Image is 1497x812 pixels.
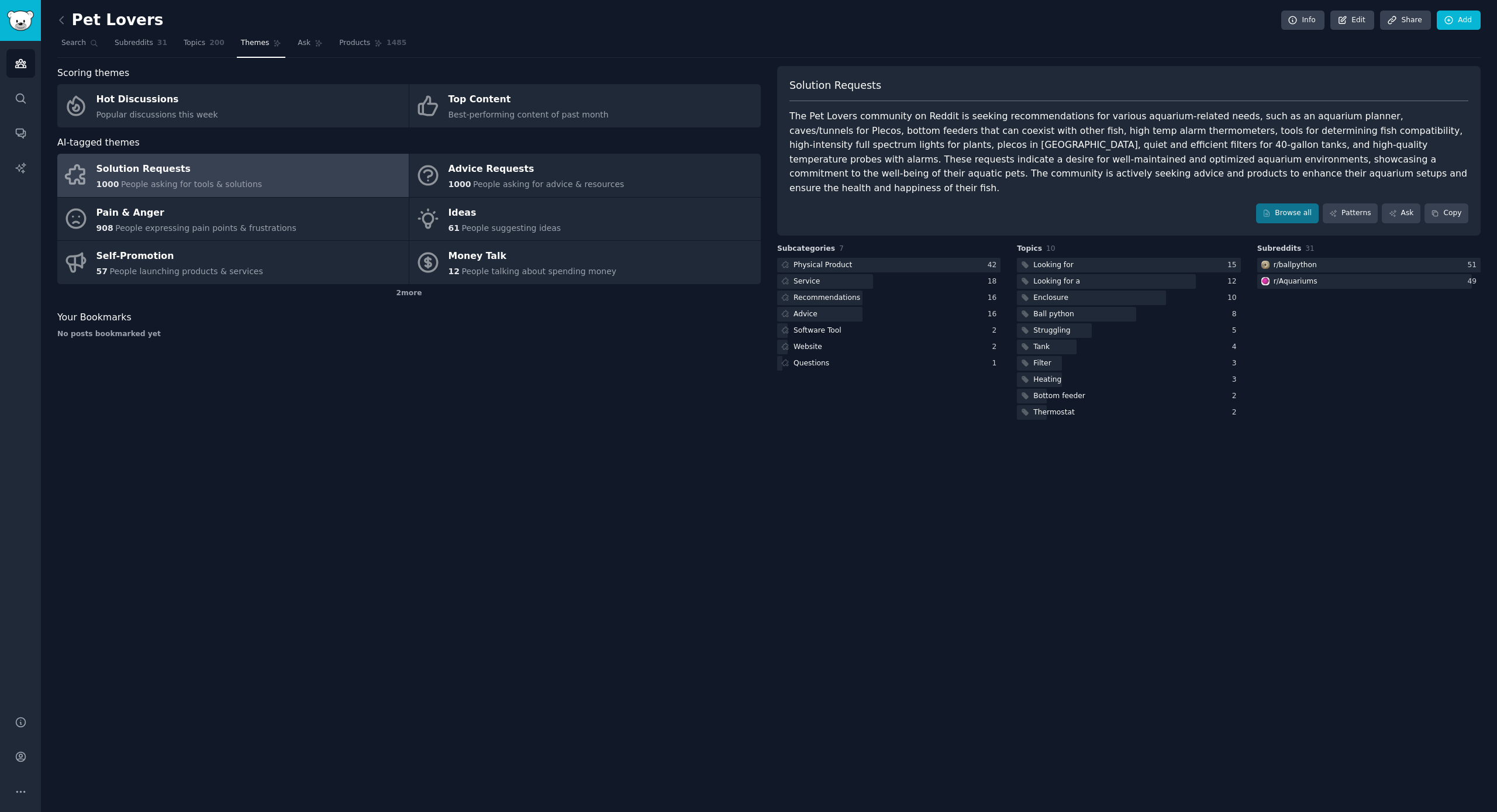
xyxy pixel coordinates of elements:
[1017,372,1240,387] a: Heating3
[794,293,860,303] div: Recommendations
[335,34,411,58] a: Products1485
[777,323,1001,338] a: Software Tool2
[96,91,218,109] div: Hot Discussions
[794,326,841,336] div: Software Tool
[461,267,616,276] span: People talking about spending money
[839,244,844,253] span: 7
[57,11,163,30] h2: Pet Lovers
[1227,260,1241,271] div: 15
[96,179,119,189] span: 1000
[988,293,1001,303] div: 16
[298,38,311,49] span: Ask
[1305,244,1315,253] span: 31
[449,91,609,109] div: Top Content
[449,179,471,189] span: 1000
[1033,260,1073,271] div: Looking for
[1017,274,1240,289] a: Looking for a12
[449,203,561,222] div: Ideas
[184,38,205,49] span: Topics
[57,66,129,81] span: Scoring themes
[777,307,1001,322] a: Advice16
[115,38,153,49] span: Subreddits
[409,198,761,241] a: Ideas61People suggesting ideas
[1033,326,1070,336] div: Struggling
[1380,11,1430,30] a: Share
[1232,342,1241,353] div: 4
[1017,356,1240,371] a: Filter3
[1257,274,1481,289] a: Aquariumsr/Aquariums49
[1232,391,1241,402] div: 2
[1033,407,1075,418] div: Thermostat
[1467,260,1481,271] div: 51
[237,34,286,58] a: Themes
[1033,358,1051,369] div: Filter
[1261,277,1270,285] img: Aquariums
[473,179,624,189] span: People asking for advice & resources
[449,160,625,179] div: Advice Requests
[1257,258,1481,272] a: ballpythonr/ballpython51
[57,198,409,241] a: Pain & Anger908People expressing pain points & frustrations
[180,34,229,58] a: Topics200
[57,136,140,150] span: AI-tagged themes
[387,38,406,49] span: 1485
[409,84,761,127] a: Top ContentBest-performing content of past month
[988,260,1001,271] div: 42
[1017,340,1240,354] a: Tank4
[449,267,460,276] span: 12
[57,329,761,340] div: No posts bookmarked yet
[789,109,1468,195] div: The Pet Lovers community on Reddit is seeking recommendations for various aquarium-related needs,...
[57,154,409,197] a: Solution Requests1000People asking for tools & solutions
[57,284,761,303] div: 2 more
[1017,323,1240,338] a: Struggling5
[1382,203,1420,223] a: Ask
[449,247,617,266] div: Money Talk
[1017,307,1240,322] a: Ball python8
[777,291,1001,305] a: Recommendations16
[121,179,262,189] span: People asking for tools & solutions
[1017,258,1240,272] a: Looking for15
[1330,11,1374,30] a: Edit
[1467,277,1481,287] div: 49
[777,244,835,254] span: Subcategories
[1323,203,1378,223] a: Patterns
[96,267,108,276] span: 57
[794,358,829,369] div: Questions
[115,223,296,233] span: People expressing pain points & frustrations
[409,241,761,284] a: Money Talk12People talking about spending money
[1017,389,1240,403] a: Bottom feeder2
[1017,291,1240,305] a: Enclosure10
[96,203,296,222] div: Pain & Anger
[1232,309,1241,320] div: 8
[1424,203,1468,223] button: Copy
[1261,261,1270,269] img: ballpython
[1033,293,1068,303] div: Enclosure
[1017,244,1042,254] span: Topics
[794,342,822,353] div: Website
[1257,244,1302,254] span: Subreddits
[988,277,1001,287] div: 18
[1046,244,1056,253] span: 10
[449,110,609,119] span: Best-performing content of past month
[1281,11,1324,30] a: Info
[1033,375,1061,385] div: Heating
[1033,342,1050,353] div: Tank
[789,78,881,93] span: Solution Requests
[96,247,263,266] div: Self-Promotion
[1232,358,1241,369] div: 3
[1033,391,1085,402] div: Bottom feeder
[992,326,1001,336] div: 2
[157,38,167,49] span: 31
[1227,293,1241,303] div: 10
[794,309,818,320] div: Advice
[96,160,263,179] div: Solution Requests
[1274,260,1317,271] div: r/ ballpython
[1033,309,1074,320] div: Ball python
[7,11,34,31] img: GummySearch logo
[1437,11,1481,30] a: Add
[96,223,113,233] span: 908
[1033,277,1080,287] div: Looking for a
[1232,407,1241,418] div: 2
[241,38,270,49] span: Themes
[111,34,171,58] a: Subreddits31
[794,277,820,287] div: Service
